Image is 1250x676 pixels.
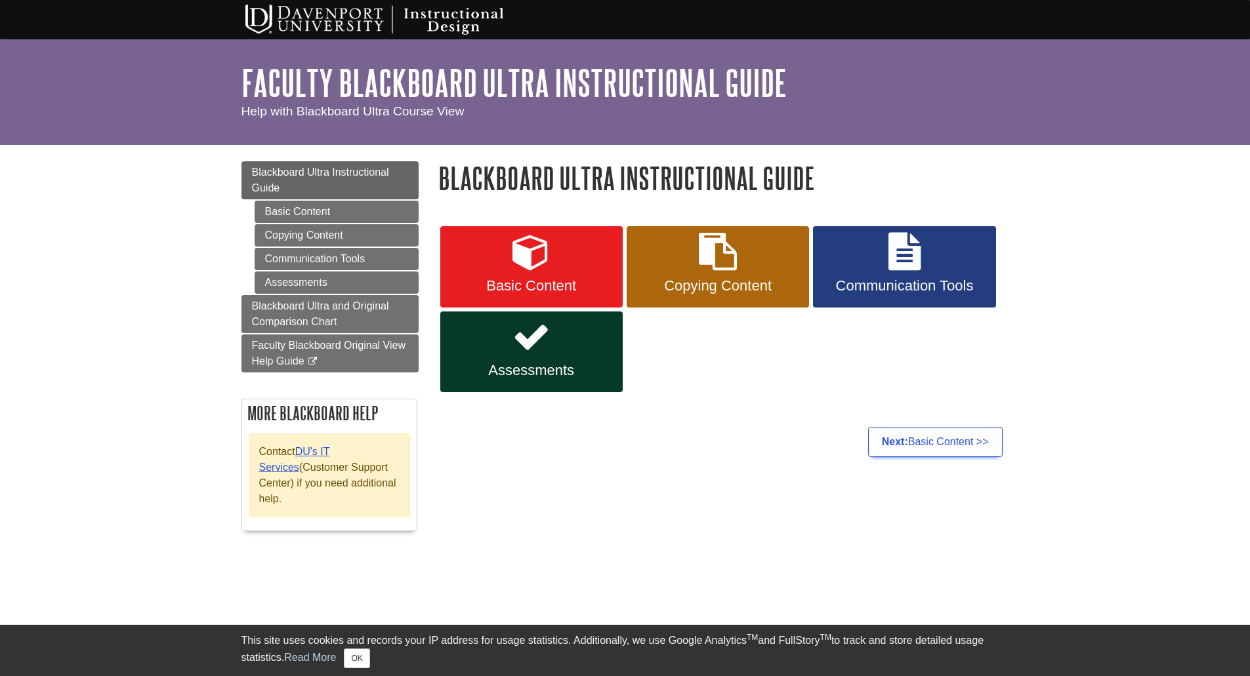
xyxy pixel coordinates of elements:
div: This site uses cookies and records your IP address for usage statistics. Additionally, we use Goo... [241,633,1009,668]
a: Communication Tools [813,226,995,308]
span: Basic Content [450,277,613,294]
span: Faculty Blackboard Original View Help Guide [252,340,406,367]
a: Next:Basic Content >> [868,427,1003,457]
span: Copying Content [636,277,799,294]
a: Communication Tools [255,248,419,270]
img: Davenport University Instructional Design [235,3,550,36]
i: This link opens in a new window [307,357,318,366]
h2: More Blackboard Help [242,399,417,427]
span: Assessments [450,362,613,379]
span: Blackboard Ultra and Original Comparison Chart [252,300,389,327]
span: Communication Tools [823,277,986,294]
a: Copying Content [627,226,809,308]
strong: Next: [882,436,908,447]
a: Faculty Blackboard Ultra Instructional Guide [241,62,787,103]
a: Assessments [255,271,419,294]
a: Basic Content [440,226,623,308]
div: Guide Page Menu [241,161,419,544]
button: Close [344,648,369,668]
div: Contact (Customer Support Center) if you need additional help. [249,433,410,517]
a: Blackboard Ultra and Original Comparison Chart [241,295,419,333]
a: Copying Content [255,224,419,247]
h1: Blackboard Ultra Instructional Guide [438,161,1009,195]
a: Blackboard Ultra Instructional Guide [241,161,419,199]
span: Help with Blackboard Ultra Course View [241,104,465,118]
a: Read More [284,652,336,663]
a: DU's IT Services [259,446,330,473]
span: Blackboard Ultra Instructional Guide [252,167,389,193]
a: Faculty Blackboard Original View Help Guide [241,334,419,372]
sup: TM [820,633,831,642]
a: Basic Content [255,201,419,223]
a: Assessments [440,311,623,393]
sup: TM [747,633,758,642]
